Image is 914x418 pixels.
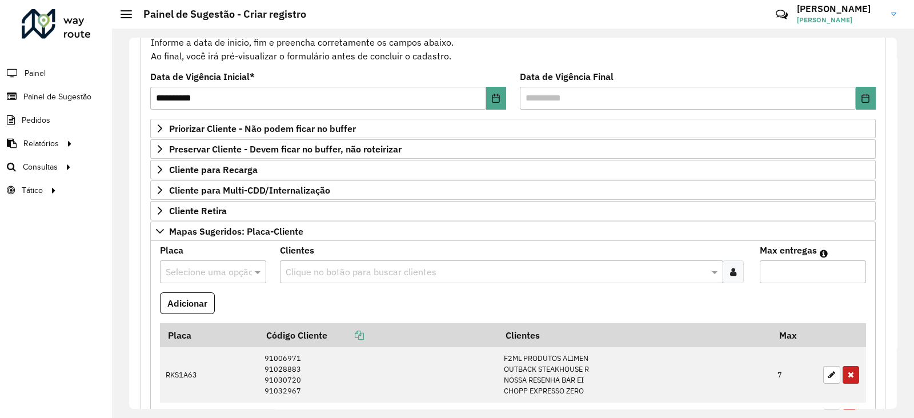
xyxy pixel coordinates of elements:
[772,347,817,403] td: 7
[169,186,330,195] span: Cliente para Multi-CDD/Internalização
[169,165,258,174] span: Cliente para Recarga
[258,323,498,347] th: Código Cliente
[22,114,50,126] span: Pedidos
[797,15,883,25] span: [PERSON_NAME]
[169,206,227,215] span: Cliente Retira
[169,124,356,133] span: Priorizar Cliente - Não podem ficar no buffer
[150,180,876,200] a: Cliente para Multi-CDD/Internalização
[150,119,876,138] a: Priorizar Cliente - Não podem ficar no buffer
[769,2,794,27] a: Contato Rápido
[520,70,614,83] label: Data de Vigência Final
[280,243,314,257] label: Clientes
[820,249,828,258] em: Máximo de clientes que serão colocados na mesma rota com os clientes informados
[150,70,255,83] label: Data de Vigência Inicial
[132,8,306,21] h2: Painel de Sugestão - Criar registro
[150,201,876,220] a: Cliente Retira
[160,292,215,314] button: Adicionar
[150,139,876,159] a: Preservar Cliente - Devem ficar no buffer, não roteirizar
[797,3,883,14] h3: [PERSON_NAME]
[169,227,303,236] span: Mapas Sugeridos: Placa-Cliente
[23,91,91,103] span: Painel de Sugestão
[498,347,771,403] td: F2ML PRODUTOS ALIMEN OUTBACK STEAKHOUSE R NOSSA RESENHA BAR EI CHOPP EXPRESSO ZERO
[150,21,876,63] div: Informe a data de inicio, fim e preencha corretamente os campos abaixo. Ao final, você irá pré-vi...
[169,144,402,154] span: Preservar Cliente - Devem ficar no buffer, não roteirizar
[258,347,498,403] td: 91006971 91028883 91030720 91032967
[160,243,183,257] label: Placa
[22,184,43,196] span: Tático
[486,87,506,110] button: Choose Date
[23,161,58,173] span: Consultas
[25,67,46,79] span: Painel
[327,329,364,341] a: Copiar
[772,323,817,347] th: Max
[150,222,876,241] a: Mapas Sugeridos: Placa-Cliente
[23,138,59,150] span: Relatórios
[760,243,817,257] label: Max entregas
[150,160,876,179] a: Cliente para Recarga
[160,323,258,347] th: Placa
[856,87,876,110] button: Choose Date
[160,347,258,403] td: RKS1A63
[498,323,771,347] th: Clientes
